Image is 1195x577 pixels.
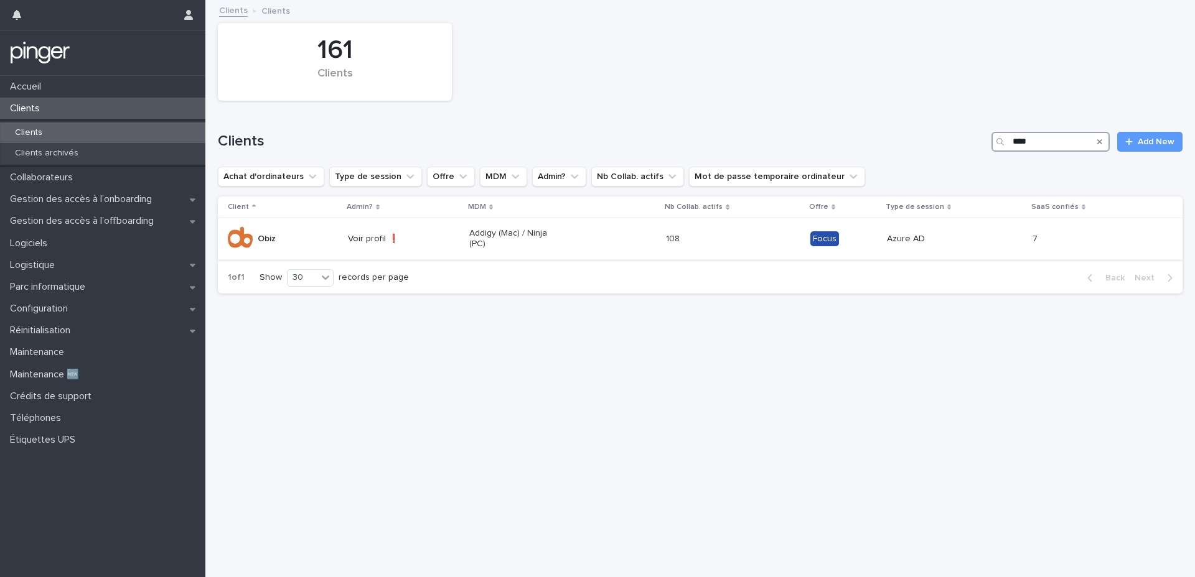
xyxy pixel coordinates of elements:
[1135,274,1162,282] span: Next
[480,167,527,187] button: MDM
[218,132,986,150] h1: Clients
[5,193,162,205] p: Gestion des accès à l’onboarding
[809,200,828,214] p: Offre
[219,2,248,17] a: Clients
[239,67,431,93] div: Clients
[5,325,80,336] p: Réinitialisation
[1117,132,1183,152] a: Add New
[347,200,373,214] p: Admin?
[329,167,422,187] button: Type de session
[5,238,57,249] p: Logiciels
[5,303,78,315] p: Configuration
[1130,272,1183,284] button: Next
[5,281,95,293] p: Parc informatique
[258,234,276,244] p: Obiz
[239,35,431,66] div: 161
[5,172,83,183] p: Collaborateurs
[689,167,865,187] button: Mot de passe temporaire ordinateur
[5,390,101,402] p: Crédits de support
[991,132,1110,152] input: Search
[5,127,52,138] p: Clients
[469,228,558,249] p: Addigy (Mac) / Ninja (PC)
[5,215,164,227] p: Gestion des accès à l’offboarding
[348,234,437,244] p: Voir profil ❗
[1077,272,1130,284] button: Back
[5,369,89,381] p: Maintenance 🆕
[5,259,65,271] p: Logistique
[666,231,682,244] p: 108
[5,346,74,358] p: Maintenance
[260,272,282,283] p: Show
[532,167,586,187] button: Admin?
[218,218,1183,260] tr: ObizVoir profil ❗Addigy (Mac) / Ninja (PC)108108 FocusAzure AD77
[339,272,409,283] p: records per page
[5,412,71,424] p: Téléphones
[1033,231,1040,244] p: 7
[218,262,255,293] p: 1 of 1
[228,200,249,214] p: Client
[261,3,290,17] p: Clients
[468,200,486,214] p: MDM
[1138,137,1174,146] span: Add New
[5,434,85,446] p: Étiquettes UPS
[5,81,51,93] p: Accueil
[218,167,324,187] button: Achat d'ordinateurs
[5,148,88,159] p: Clients archivés
[1098,274,1125,282] span: Back
[591,167,684,187] button: Nb Collab. actifs
[288,271,317,284] div: 30
[427,167,475,187] button: Offre
[665,200,723,214] p: Nb Collab. actifs
[887,234,976,244] p: Azure AD
[5,103,50,114] p: Clients
[886,200,944,214] p: Type de session
[810,231,839,247] div: Focus
[1031,200,1079,214] p: SaaS confiés
[10,40,70,65] img: mTgBEunGTSyRkCgitkcU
